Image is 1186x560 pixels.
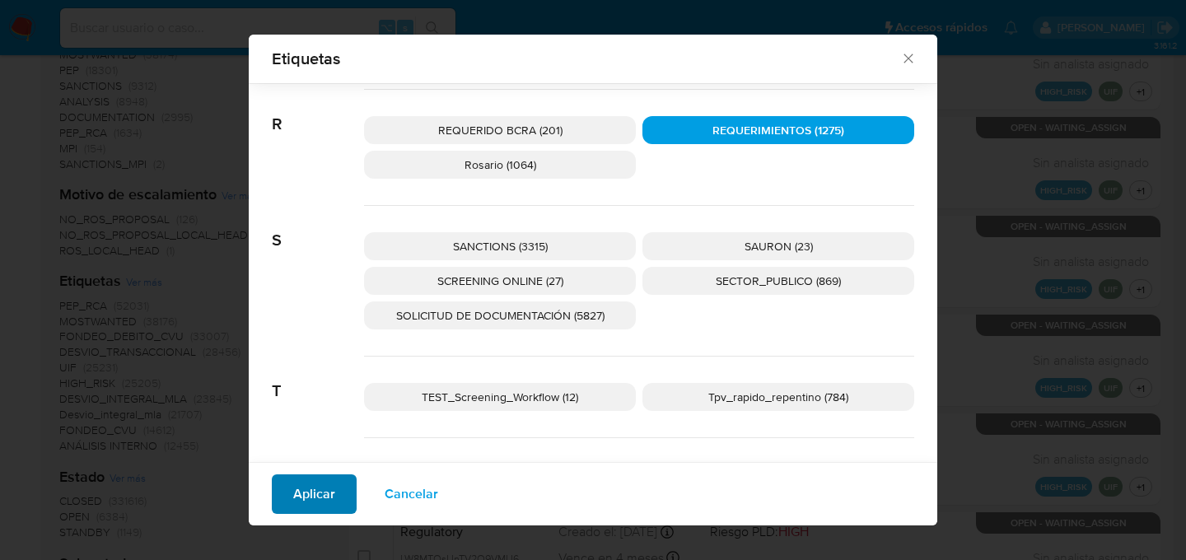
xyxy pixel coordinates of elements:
[272,357,364,401] span: T
[465,156,536,173] span: Rosario (1064)
[438,122,563,138] span: REQUERIDO BCRA (201)
[385,476,438,512] span: Cancelar
[437,273,563,289] span: SCREENING ONLINE (27)
[642,383,914,411] div: Tpv_rapido_repentino (784)
[396,307,605,324] span: SOLICITUD DE DOCUMENTACIÓN (5827)
[708,389,848,405] span: Tpv_rapido_repentino (784)
[272,90,364,134] span: R
[364,151,636,179] div: Rosario (1064)
[422,389,578,405] span: TEST_Screening_Workflow (12)
[642,232,914,260] div: SAURON (23)
[364,383,636,411] div: TEST_Screening_Workflow (12)
[272,50,900,67] span: Etiquetas
[364,116,636,144] div: REQUERIDO BCRA (201)
[900,50,915,65] button: Cerrar
[364,232,636,260] div: SANCTIONS (3315)
[712,122,844,138] span: REQUERIMIENTOS (1275)
[642,116,914,144] div: REQUERIMIENTOS (1275)
[272,474,357,514] button: Aplicar
[364,301,636,329] div: SOLICITUD DE DOCUMENTACIÓN (5827)
[364,267,636,295] div: SCREENING ONLINE (27)
[642,267,914,295] div: SECTOR_PUBLICO (869)
[272,206,364,250] span: S
[293,476,335,512] span: Aplicar
[716,273,841,289] span: SECTOR_PUBLICO (869)
[272,438,364,483] span: U
[363,474,460,514] button: Cancelar
[745,238,813,254] span: SAURON (23)
[453,238,548,254] span: SANCTIONS (3315)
